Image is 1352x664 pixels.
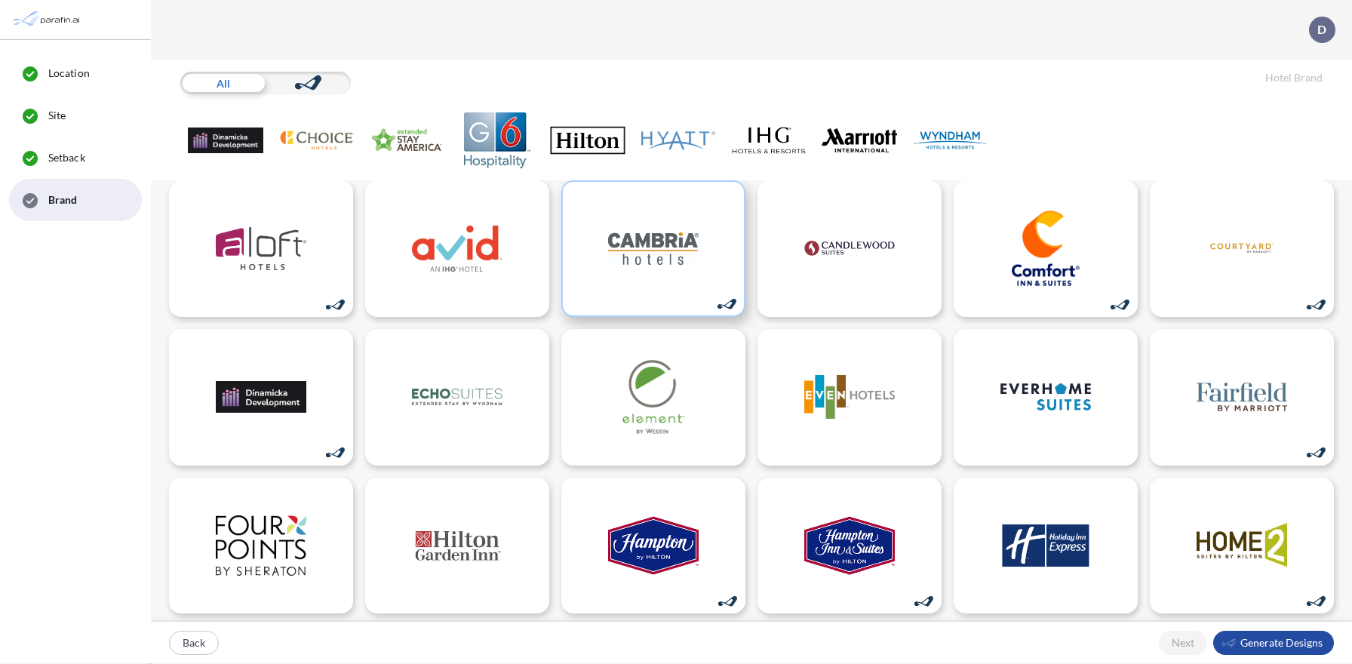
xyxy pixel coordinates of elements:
span: Setback [48,150,85,165]
img: logo [608,359,699,435]
img: logo [804,359,895,435]
img: Parafin [11,5,84,33]
img: Wyndham [912,112,988,168]
img: G6 Hospitality [459,112,535,168]
p: Generate Designs [1240,635,1323,650]
img: logo [1197,359,1287,435]
button: Back [169,631,219,655]
img: logo [412,508,502,583]
span: Location [48,66,90,81]
img: logo [216,359,306,435]
img: logo [1000,359,1091,435]
img: logo [412,359,502,435]
img: logo [1197,508,1287,583]
img: Marriott [822,112,897,168]
img: logo [804,508,895,583]
img: logo [608,508,699,583]
img: logo [1000,211,1091,286]
img: logo [216,508,306,583]
h5: Hotel Brand [1265,72,1323,85]
span: Brand [48,192,78,207]
img: smallLogo-95f25c18.png [1221,636,1237,650]
img: logo [216,211,306,286]
img: logo [1000,508,1091,583]
img: Hyatt [641,112,716,168]
p: Back [183,635,205,650]
img: Choice [278,112,354,168]
img: logo [608,211,699,286]
p: D [1317,23,1326,36]
div: All [180,72,266,94]
img: logo [1197,211,1287,286]
span: Site [48,108,66,123]
img: IHG [731,112,807,168]
button: Generate Designs [1213,631,1334,655]
img: logo [804,211,895,286]
img: Hilton [550,112,625,168]
img: Extended Stay America [369,112,444,168]
img: logo [412,211,502,286]
img: .Dev Family [188,112,263,168]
